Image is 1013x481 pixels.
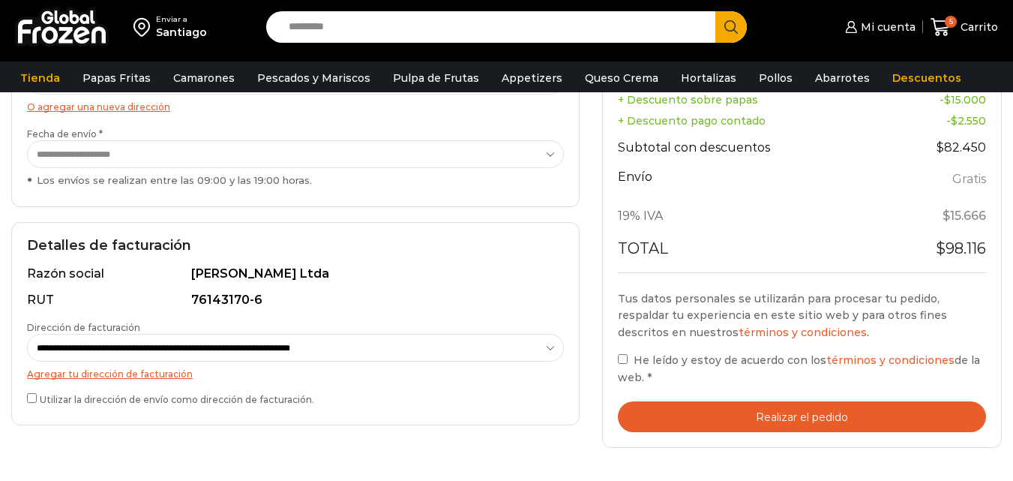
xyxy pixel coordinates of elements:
bdi: 82.450 [937,140,986,155]
div: Razón social [27,266,188,283]
div: Los envíos se realizan entre las 09:00 y las 19:00 horas. [27,173,564,188]
select: Fecha de envío * Los envíos se realizan entre las 09:00 y las 19:00 horas. [27,140,564,168]
div: [PERSON_NAME] Ltda [191,266,556,283]
a: términos y condiciones [739,326,867,339]
bdi: 2.550 [951,114,986,128]
span: $ [944,93,951,107]
a: términos y condiciones [826,353,955,367]
div: RUT [27,292,188,309]
th: + Descuento pago contado [618,110,881,131]
a: Papas Fritas [75,64,158,92]
span: $ [943,209,950,223]
label: Dirección de facturación [27,321,564,362]
th: Subtotal con descuentos [618,131,881,166]
a: Descuentos [885,64,969,92]
abbr: requerido [647,371,652,384]
div: 76143170-6 [191,292,556,309]
button: Realizar el pedido [618,401,986,432]
bdi: 15.000 [944,93,986,107]
a: Tienda [13,64,67,92]
a: Hortalizas [673,64,744,92]
a: Pulpa de Frutas [385,64,487,92]
div: Santiago [156,25,207,40]
span: 5 [945,16,957,28]
th: Total [618,233,881,272]
bdi: 98.116 [936,239,986,257]
label: Utilizar la dirección de envío como dirección de facturación. [27,390,564,406]
input: Utilizar la dirección de envío como dirección de facturación. [27,393,37,403]
a: 5 Carrito [931,10,998,45]
label: Gratis [952,169,986,191]
span: He leído y estoy de acuerdo con los de la web. [618,353,980,383]
a: O agregar una nueva dirección [27,101,170,113]
a: Abarrotes [808,64,877,92]
label: Fecha de envío * [27,128,564,188]
img: address-field-icon.svg [133,14,156,40]
th: + Descuento sobre papas [618,89,881,110]
a: Appetizers [494,64,570,92]
a: Agregar tu dirección de facturación [27,368,193,380]
td: - [881,110,986,131]
input: He leído y estoy de acuerdo con lostérminos y condicionesde la web. * [618,354,628,364]
span: $ [951,114,958,128]
a: Queso Crema [577,64,666,92]
select: Dirección de facturación [27,334,564,362]
a: Camarones [166,64,242,92]
button: Search button [715,11,747,43]
td: - [881,89,986,110]
span: 15.666 [943,209,986,223]
span: Mi cuenta [857,20,916,35]
h2: Detalles de facturación [27,238,564,254]
a: Mi cuenta [841,12,915,42]
a: Pollos [751,64,800,92]
a: Pescados y Mariscos [250,64,378,92]
span: $ [936,239,946,257]
div: Enviar a [156,14,207,25]
span: $ [937,140,944,155]
th: 19% IVA [618,199,881,233]
p: Tus datos personales se utilizarán para procesar tu pedido, respaldar tu experiencia en este siti... [618,290,986,341]
th: Envío [618,166,881,200]
span: Carrito [957,20,998,35]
